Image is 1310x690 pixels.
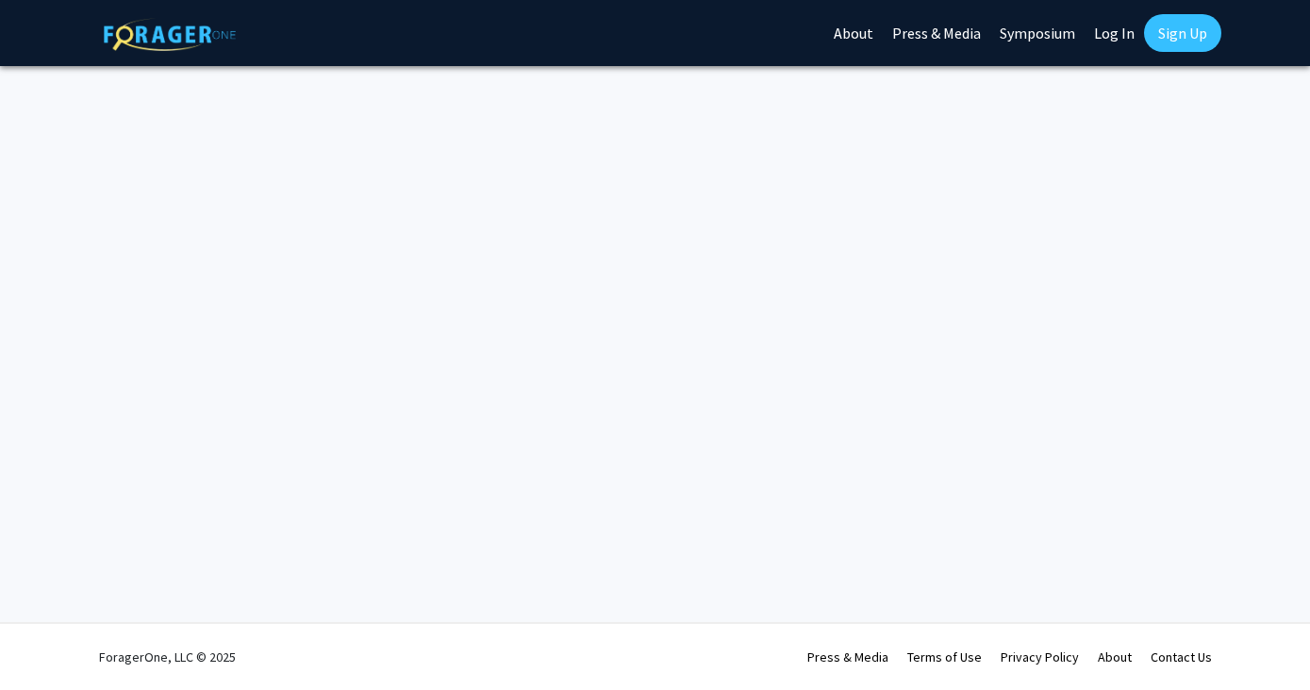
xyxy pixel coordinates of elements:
img: ForagerOne Logo [104,18,236,51]
a: Privacy Policy [1001,648,1079,665]
div: ForagerOne, LLC © 2025 [99,624,236,690]
a: Terms of Use [907,648,982,665]
a: Press & Media [807,648,888,665]
a: About [1098,648,1132,665]
a: Sign Up [1144,14,1221,52]
a: Contact Us [1151,648,1212,665]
